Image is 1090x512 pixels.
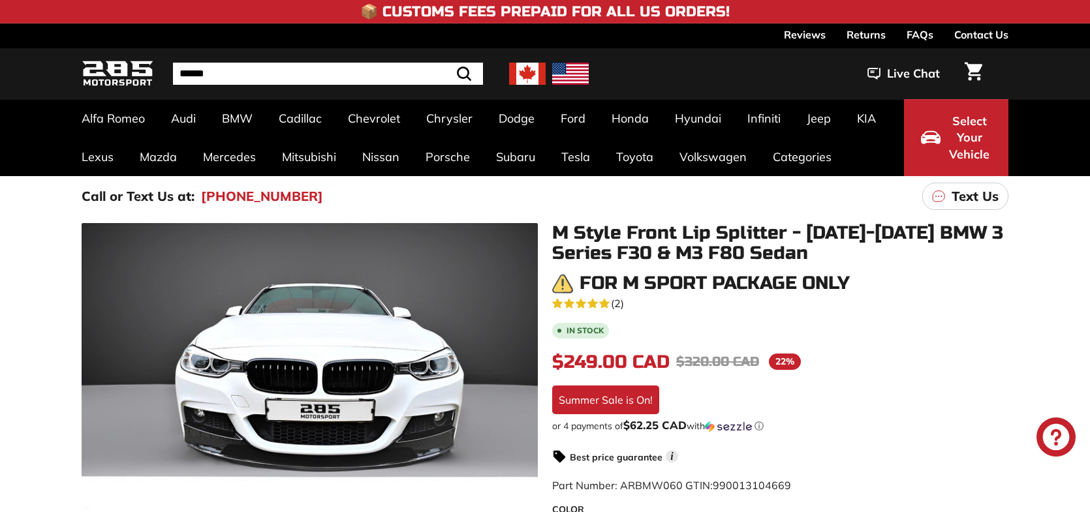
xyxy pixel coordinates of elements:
h3: For M Sport Package only [580,273,850,294]
h4: 📦 Customs Fees Prepaid for All US Orders! [360,4,730,20]
inbox-online-store-chat: Shopify online store chat [1033,417,1080,460]
button: Select Your Vehicle [904,99,1008,176]
a: Returns [847,23,886,46]
a: Infiniti [734,99,794,138]
a: Honda [599,99,662,138]
span: Select Your Vehicle [947,113,991,163]
span: $320.00 CAD [676,354,759,370]
span: $249.00 CAD [552,351,670,373]
a: Mercedes [190,138,269,176]
a: Tesla [548,138,603,176]
a: Reviews [784,23,826,46]
strong: Best price guarantee [570,451,662,463]
span: 990013104669 [713,479,791,492]
input: Search [173,63,483,85]
a: Audi [158,99,209,138]
a: Mazda [127,138,190,176]
button: Live Chat [850,57,957,90]
a: [PHONE_NUMBER] [201,187,323,206]
b: In stock [567,327,604,335]
a: Lexus [69,138,127,176]
img: Sezzle [705,421,752,432]
h1: M Style Front Lip Splitter - [DATE]-[DATE] BMW 3 Series F30 & M3 F80 Sedan [552,223,1008,264]
a: Chevrolet [335,99,413,138]
a: Alfa Romeo [69,99,158,138]
img: Logo_285_Motorsport_areodynamics_components [82,59,153,89]
a: Jeep [794,99,844,138]
a: Cadillac [266,99,335,138]
div: Summer Sale is On! [552,385,659,414]
a: Cart [957,52,990,96]
span: Part Number: ARBMW060 GTIN: [552,479,791,492]
span: 22% [769,354,801,370]
a: Chrysler [413,99,486,138]
span: i [666,450,678,462]
a: 5.0 rating (2 votes) [552,294,1008,311]
a: Categories [760,138,845,176]
p: Text Us [952,187,999,206]
a: Porsche [413,138,483,176]
a: Nissan [349,138,413,176]
span: $62.25 CAD [623,418,687,432]
a: Volkswagen [666,138,760,176]
a: Contact Us [954,23,1008,46]
img: warning.png [552,273,573,294]
a: FAQs [907,23,933,46]
a: KIA [844,99,889,138]
div: or 4 payments of$62.25 CADwithSezzle Click to learn more about Sezzle [552,419,1008,432]
p: Call or Text Us at: [82,187,195,206]
a: Mitsubishi [269,138,349,176]
a: Hyundai [662,99,734,138]
a: Text Us [922,183,1008,210]
span: (2) [611,295,624,311]
a: Subaru [483,138,548,176]
span: Live Chat [887,65,940,82]
a: Ford [548,99,599,138]
a: BMW [209,99,266,138]
div: or 4 payments of with [552,419,1008,432]
a: Toyota [603,138,666,176]
a: Dodge [486,99,548,138]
